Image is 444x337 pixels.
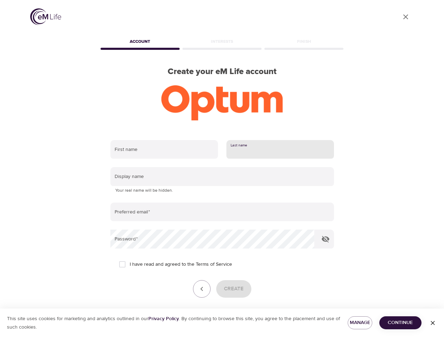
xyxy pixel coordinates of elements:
img: Optum-logo-ora-RGB.png [161,85,283,120]
h2: Create your eM Life account [99,67,345,77]
a: Privacy Policy [148,316,179,322]
img: logo [30,8,61,25]
span: I have read and agreed to the [130,261,232,268]
button: Manage [348,316,372,329]
span: Continue [385,318,416,327]
span: Manage [353,318,367,327]
button: Continue [379,316,422,329]
a: close [397,8,414,25]
p: Your real name will be hidden. [115,187,329,194]
a: Terms of Service [196,261,232,268]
